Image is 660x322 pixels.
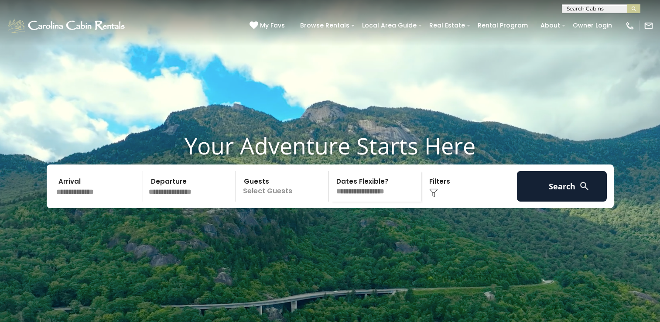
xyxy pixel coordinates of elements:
a: About [536,19,564,32]
p: Select Guests [239,171,328,202]
span: My Favs [260,21,285,30]
img: White-1-1-2.png [7,17,127,34]
img: filter--v1.png [429,188,438,197]
img: mail-regular-white.png [644,21,653,31]
a: Real Estate [425,19,469,32]
h1: Your Adventure Starts Here [7,132,653,159]
a: My Favs [250,21,287,31]
img: search-regular-white.png [579,181,590,192]
a: Rental Program [473,19,532,32]
button: Search [517,171,607,202]
a: Owner Login [568,19,616,32]
a: Browse Rentals [296,19,354,32]
a: Local Area Guide [358,19,421,32]
img: phone-regular-white.png [625,21,635,31]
